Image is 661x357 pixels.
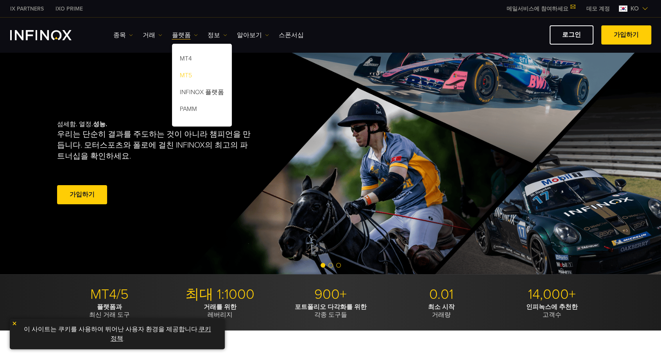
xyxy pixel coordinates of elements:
[172,85,232,102] a: INFINOX 플랫폼
[172,30,198,40] a: 플랫폼
[57,286,162,303] p: MT4/5
[50,5,89,13] a: INFINOX
[57,303,162,319] p: 최신 거래 도구
[57,129,254,162] p: 우리는 단순히 결과를 주도하는 것이 아니라 챔피언을 만듭니다. 모터스포츠와 폴로에 걸친 INFINOX의 최고의 파트너십을 확인하세요.
[526,303,578,311] strong: 인피녹스에 추천한
[237,30,269,40] a: 알아보기
[389,286,494,303] p: 0.01
[14,323,221,345] p: 이 사이트는 쿠키를 사용하여 뛰어난 사용자 환경을 제공합니다. .
[10,30,90,40] a: INFINOX Logo
[321,263,325,268] span: Go to slide 1
[428,303,455,311] strong: 최소 시작
[336,263,341,268] span: Go to slide 3
[328,263,333,268] span: Go to slide 2
[295,303,367,311] strong: 포트폴리오 다각화를 위한
[278,303,383,319] p: 각종 도구들
[279,30,304,40] a: 스폰서십
[208,30,227,40] a: 정보
[93,120,107,128] strong: 성능.
[57,108,303,219] div: 섬세함. 열정.
[500,303,604,319] p: 고객수
[550,25,593,45] a: 로그인
[168,303,272,319] p: 레버리지
[97,303,122,311] strong: 플랫폼과
[172,102,232,119] a: PAMM
[168,286,272,303] p: 최대 1:1000
[12,321,17,326] img: yellow close icon
[500,286,604,303] p: 14,000+
[172,52,232,68] a: MT4
[627,4,642,13] span: ko
[278,286,383,303] p: 900+
[172,68,232,85] a: MT5
[389,303,494,319] p: 거래량
[4,5,50,13] a: INFINOX
[501,5,580,12] a: 메일서비스에 참여하세요
[580,5,616,13] a: INFINOX MENU
[143,30,162,40] a: 거래
[113,30,133,40] a: 종목
[601,25,651,45] a: 가입하기
[57,185,107,204] a: 가입하기
[204,303,236,311] strong: 거래를 위한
